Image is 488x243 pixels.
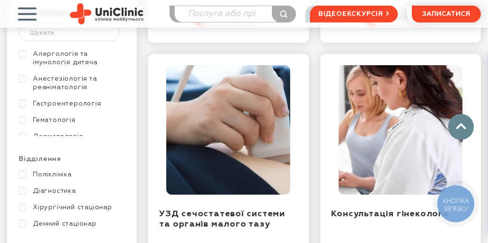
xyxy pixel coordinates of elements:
a: Діагностика [19,187,123,195]
a: Гематологія [19,116,123,124]
a: Хірургічний стаціонар [19,203,123,212]
input: Шукати [19,24,120,41]
a: Консультація гінеколога [332,210,449,218]
a: Дерматологія [19,132,123,141]
span: записатися [423,11,471,17]
a: Анестезіологія та реаніматологія [19,75,123,91]
img: Uniclinic [70,3,144,24]
button: записатися [412,6,481,23]
img: УЗД сечостатевої системи та органів малого тазу [166,65,290,195]
a: УЗД сечостатевої системи та органів малого тазу [159,210,285,229]
a: Консультація гінеколога [332,65,470,195]
a: Гастроентерологія [19,99,123,108]
span: КНОПКА ЗВ'ЯЗКУ [443,196,469,213]
div: Відділення [19,155,125,170]
a: Денний стаціонар [19,220,123,228]
a: відеоекскурсія [310,6,398,23]
span: відеоекскурсія [318,6,383,22]
a: УЗД сечостатевої системи та органів малого тазу [159,65,298,195]
input: Послуга або прізвище [175,6,295,22]
img: Консультація гінеколога [339,65,463,195]
a: Алергологія та імунологія дитяча [19,50,123,67]
a: Поліклініка [19,170,123,179]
